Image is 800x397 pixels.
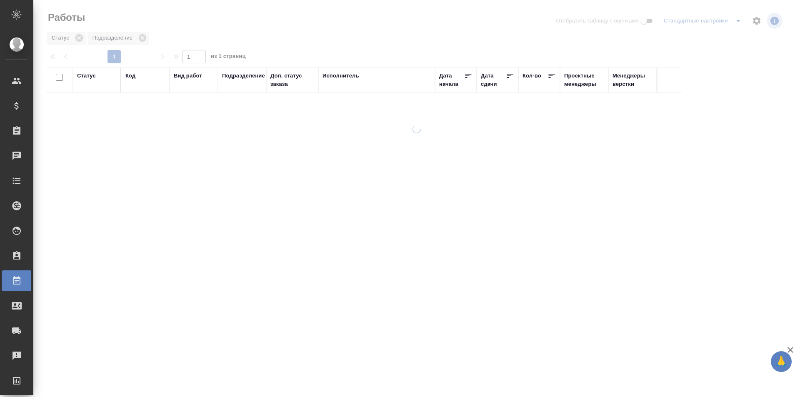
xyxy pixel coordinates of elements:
div: Дата начала [439,72,464,88]
button: 🙏 [771,351,792,372]
div: Подразделение [222,72,265,80]
div: Код [125,72,135,80]
div: Менеджеры верстки [612,72,652,88]
div: Проектные менеджеры [564,72,604,88]
div: Доп. статус заказа [270,72,314,88]
div: Статус [77,72,96,80]
div: Дата сдачи [481,72,506,88]
span: 🙏 [774,353,788,370]
div: Вид работ [174,72,202,80]
div: Кол-во [522,72,541,80]
div: Исполнитель [322,72,359,80]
